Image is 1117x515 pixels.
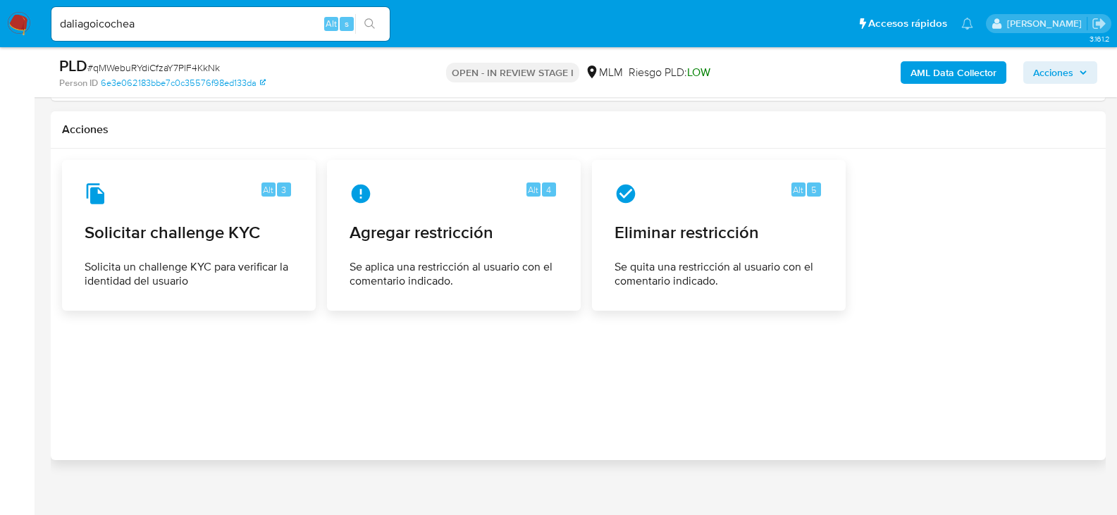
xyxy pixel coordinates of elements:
[59,54,87,77] b: PLD
[629,65,710,80] span: Riesgo PLD:
[101,77,266,89] a: 6e3e062183bbe7c0c35576f98ed133da
[345,17,349,30] span: s
[1023,61,1097,84] button: Acciones
[1092,16,1106,31] a: Salir
[1033,61,1073,84] span: Acciones
[62,123,1094,137] h2: Acciones
[585,65,623,80] div: MLM
[326,17,337,30] span: Alt
[59,77,98,89] b: Person ID
[446,63,579,82] p: OPEN - IN REVIEW STAGE I
[1090,33,1110,44] span: 3.161.2
[911,61,996,84] b: AML Data Collector
[355,14,384,34] button: search-icon
[1007,17,1087,30] p: dalia.goicochea@mercadolibre.com.mx
[961,18,973,30] a: Notificaciones
[51,15,390,33] input: Buscar usuario o caso...
[901,61,1006,84] button: AML Data Collector
[87,61,220,75] span: # qMWebuRYdiCfzaY7PlF4KkNk
[687,64,710,80] span: LOW
[868,16,947,31] span: Accesos rápidos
